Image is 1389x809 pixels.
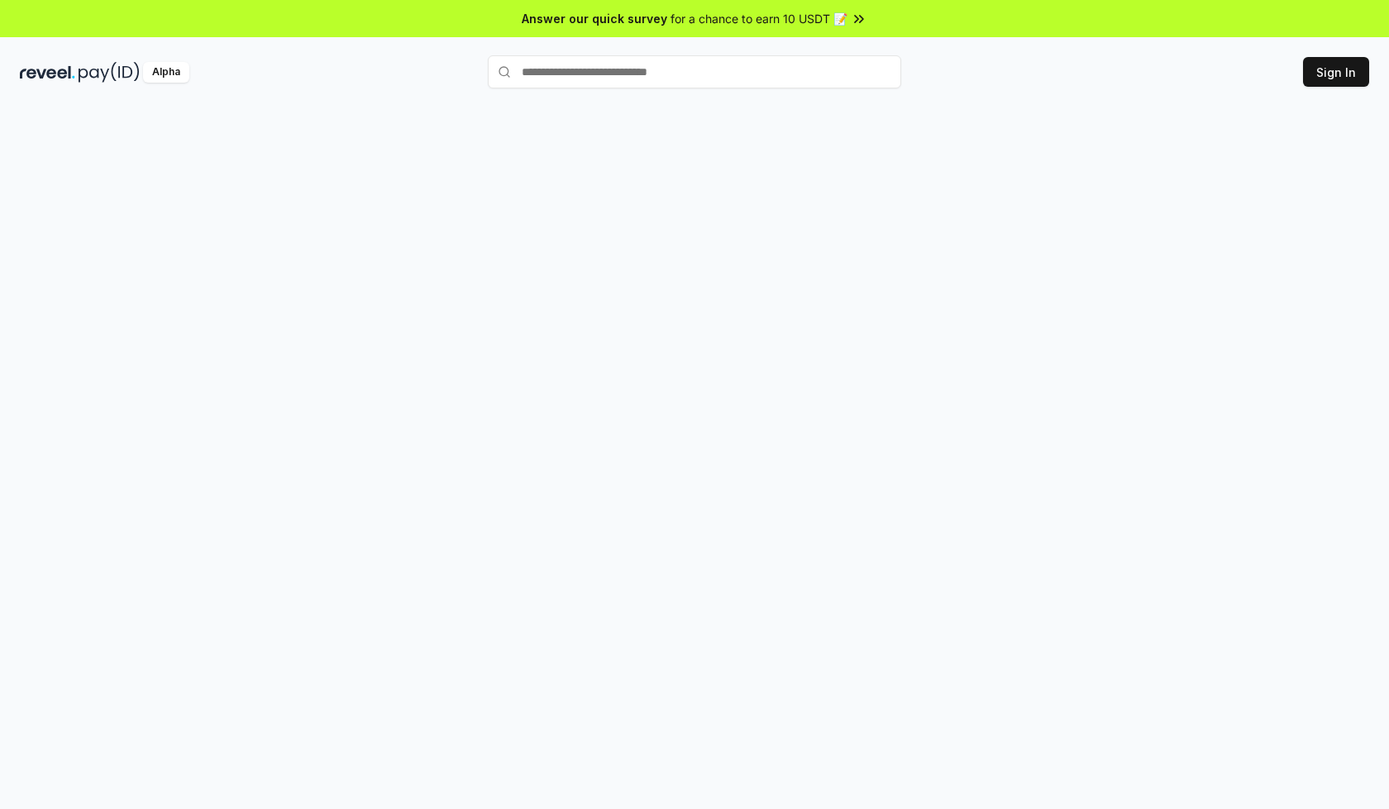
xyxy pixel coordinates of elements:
[671,10,847,27] span: for a chance to earn 10 USDT 📝
[20,62,75,83] img: reveel_dark
[522,10,667,27] span: Answer our quick survey
[79,62,140,83] img: pay_id
[143,62,189,83] div: Alpha
[1303,57,1369,87] button: Sign In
